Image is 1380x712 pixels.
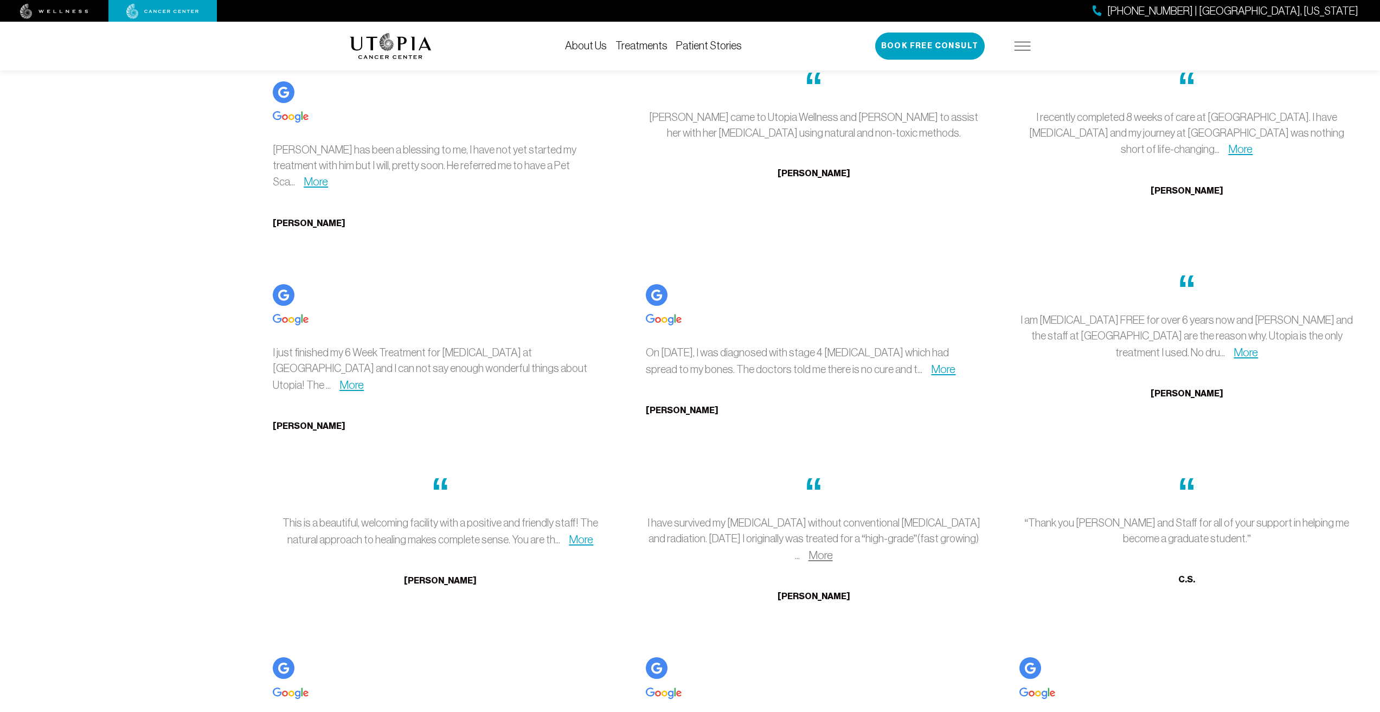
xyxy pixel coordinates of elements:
[1019,657,1041,679] img: Google
[273,81,294,103] img: Google
[778,168,850,178] b: [PERSON_NAME]
[273,688,309,699] img: Google
[646,284,667,306] img: Google
[431,470,450,515] span: “
[20,4,88,19] img: wellness
[646,110,981,141] p: [PERSON_NAME] came to Utopia Wellness and [PERSON_NAME] to assist her with her [MEDICAL_DATA] usi...
[1151,388,1223,399] b: [PERSON_NAME]
[646,314,682,325] img: Google
[273,218,345,228] b: [PERSON_NAME]
[1107,3,1358,19] span: [PHONE_NUMBER] | [GEOGRAPHIC_DATA], [US_STATE]
[404,575,477,586] b: [PERSON_NAME]
[339,379,364,391] a: More
[615,40,667,52] a: Treatments
[273,345,608,393] p: I just finished my 6 Week Treatment for [MEDICAL_DATA] at [GEOGRAPHIC_DATA] and I can not say eno...
[1151,185,1223,196] b: [PERSON_NAME]
[569,533,593,546] a: More
[804,64,823,109] span: “
[931,363,955,375] a: More
[1015,42,1031,50] img: icon-hamburger
[273,515,608,548] p: This is a beautiful, welcoming facility with a positive and friendly staff! The natural approach ...
[1093,3,1358,19] a: [PHONE_NUMBER] | [GEOGRAPHIC_DATA], [US_STATE]
[126,4,199,19] img: cancer center
[273,284,294,306] img: Google
[875,33,985,60] button: Book Free Consult
[778,591,850,601] b: [PERSON_NAME]
[565,40,607,52] a: About Us
[1019,688,1055,699] img: Google
[273,421,345,431] b: [PERSON_NAME]
[273,111,309,123] img: Google
[1019,515,1355,547] p: “Thank you [PERSON_NAME] and Staff for all of your support in helping me become a graduate student.”
[273,657,294,679] img: Google
[676,40,742,52] a: Patient Stories
[273,142,608,190] p: [PERSON_NAME] has been a blessing to me, I have not yet started my treatment with him but I will,...
[1019,110,1355,158] p: I recently completed 8 weeks of care at [GEOGRAPHIC_DATA]. I have [MEDICAL_DATA] and my journey a...
[808,549,833,561] a: More
[350,33,432,59] img: logo
[1019,312,1355,361] p: I am [MEDICAL_DATA] FREE for over 6 years now and [PERSON_NAME] and the staff at [GEOGRAPHIC_DATA...
[646,688,682,699] img: Google
[646,345,981,377] p: On [DATE], I was diagnosed with stage 4 [MEDICAL_DATA] which had spread to my bones. The doctors ...
[646,515,981,563] p: I have survived my [MEDICAL_DATA] without conventional [MEDICAL_DATA] and radiation. [DATE] I ori...
[646,657,667,679] img: Google
[646,405,718,415] b: [PERSON_NAME]
[804,470,823,515] span: “
[273,314,309,325] img: Google
[1177,64,1196,109] span: “
[304,175,328,188] a: More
